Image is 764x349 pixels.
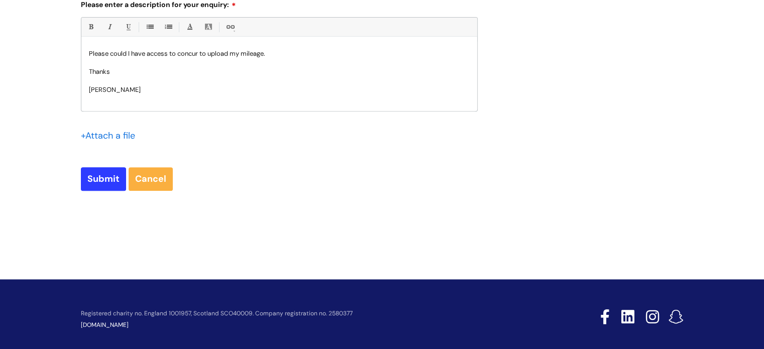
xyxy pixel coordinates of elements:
a: Bold (Ctrl-B) [84,21,97,33]
a: Underline(Ctrl-U) [122,21,134,33]
a: Font Color [183,21,196,33]
a: Italic (Ctrl-I) [103,21,116,33]
a: Link [224,21,236,33]
input: Submit [81,167,126,190]
a: • Unordered List (Ctrl-Shift-7) [143,21,156,33]
a: Back Color [202,21,214,33]
div: Attach a file [81,128,141,144]
p: Registered charity no. England 1001957, Scotland SCO40009. Company registration no. 2580377 [81,310,529,317]
a: [DOMAIN_NAME] [81,321,129,329]
p: [PERSON_NAME] [89,85,470,94]
a: 1. Ordered List (Ctrl-Shift-8) [162,21,174,33]
p: Please could I have access to concur to upload my mileage. [89,49,470,58]
p: Thanks [89,67,470,76]
a: Cancel [129,167,173,190]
